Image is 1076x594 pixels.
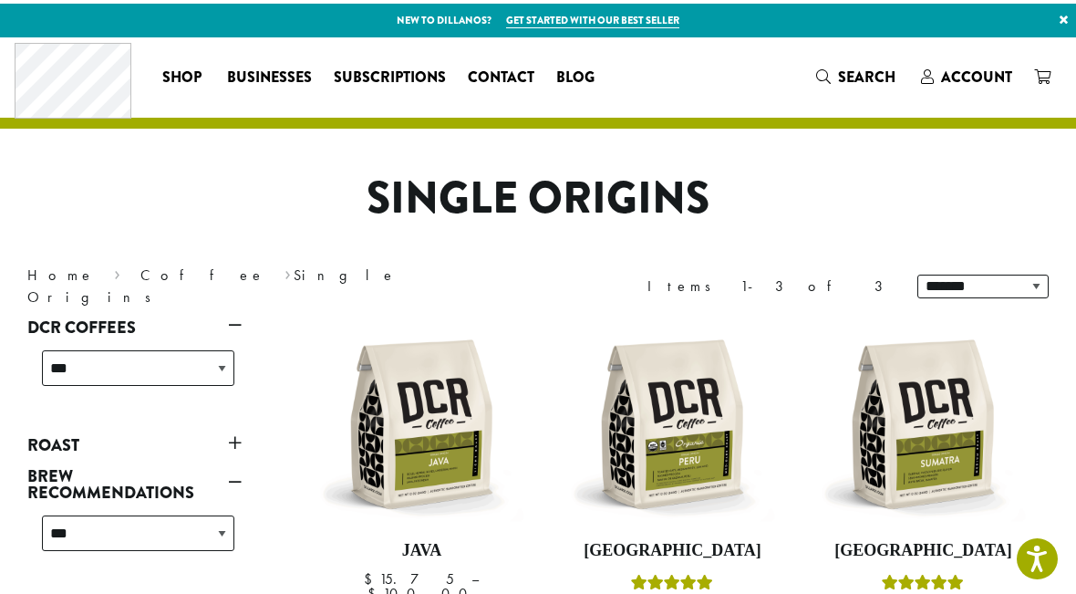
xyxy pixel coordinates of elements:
a: Get started with our best seller [506,9,679,25]
a: Roast [27,426,242,457]
a: DCR Coffees [27,308,242,339]
span: Search [838,63,895,84]
h4: Java [319,537,524,558]
h4: [GEOGRAPHIC_DATA] [570,537,775,558]
span: – [471,566,479,585]
a: Shop [151,59,216,89]
img: DCR-12oz-Sumatra-Stock-scaled.png [821,318,1026,523]
h1: Single Origins [14,169,1062,222]
nav: Breadcrumb [27,261,511,305]
span: Account [941,63,1012,84]
span: Blog [556,63,595,86]
a: Coffee [140,262,265,281]
span: Businesses [227,63,312,86]
span: › [285,255,291,283]
a: Brew Recommendations [27,457,242,505]
span: Shop [162,63,202,86]
a: Home [27,262,95,281]
span: $ [364,566,379,585]
div: Items 1-3 of 3 [647,272,890,294]
img: DCR-12oz-FTO-Peru-Stock-scaled.png [570,318,775,523]
span: Contact [468,63,534,86]
bdi: 15.75 [364,566,454,585]
img: DCR-12oz-Java-Stock-scaled.png [319,318,524,523]
span: › [114,255,120,283]
a: Search [805,58,910,89]
h4: [GEOGRAPHIC_DATA] [821,537,1026,558]
div: Brew Recommendations [27,505,242,569]
div: DCR Coffees [27,339,242,404]
span: Subscriptions [334,63,446,86]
